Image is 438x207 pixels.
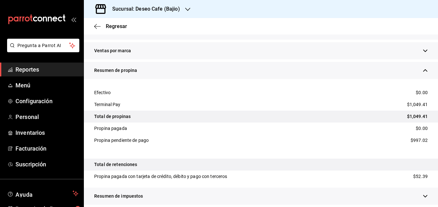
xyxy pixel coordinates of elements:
button: Pregunta a Parrot AI [7,39,79,52]
span: Pregunta a Parrot AI [17,42,69,49]
div: Propina pagada [94,125,127,132]
div: Efectivo [94,89,111,96]
button: open_drawer_menu [71,17,76,22]
span: $997.02 [411,137,428,144]
span: Facturación [15,144,78,153]
span: $0.00 [416,89,428,96]
h3: Sucursal: Deseo Cafe (Bajio) [107,5,180,13]
span: Resumen de impuestos [94,193,143,200]
div: Total de retenciones [94,161,137,168]
div: Total de propinas [94,113,131,120]
span: Suscripción [15,160,78,169]
span: Reportes [15,65,78,74]
span: $1,049.41 [407,113,428,120]
span: $0.00 [416,125,428,132]
div: Terminal Pay [94,101,121,108]
span: $52.39 [413,173,428,180]
button: Regresar [94,23,127,29]
span: $1,049.41 [407,101,428,108]
div: Propina pagada con tarjeta de crédito, débito y pago con terceros [94,173,227,180]
span: Ventas por marca [94,47,131,54]
div: Propina pendiente de pago [94,137,149,144]
a: Pregunta a Parrot AI [5,47,79,54]
span: Resumen de propina [94,67,137,74]
span: Regresar [106,23,127,29]
span: Inventarios [15,128,78,137]
span: Menú [15,81,78,90]
span: Personal [15,113,78,121]
span: Configuración [15,97,78,105]
span: Ayuda [15,190,70,197]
